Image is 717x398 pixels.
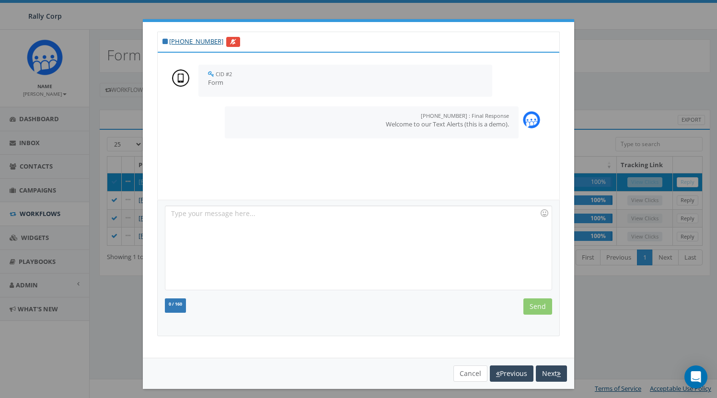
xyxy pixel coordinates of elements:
[684,365,707,388] div: Open Intercom Messenger
[421,112,509,119] small: [PHONE_NUMBER] : Final Response
[169,301,182,307] span: 0 / 160
[234,120,509,129] p: Welcome to our Text Alerts (this is a demo).
[169,37,223,45] a: [PHONE_NUMBER]
[490,365,533,382] button: Previous
[172,69,189,87] img: person-7663c4fa307d6c3c676fe4775fa3fa0625478a53031cd108274f5a685e757777.png
[523,298,552,315] input: Send
[162,38,168,45] i: This phone number is subscribed and will receive texts.
[453,365,487,382] button: Cancel
[208,78,483,87] p: Form
[536,365,567,382] button: Next
[216,70,232,78] small: CID #2
[523,111,540,128] img: Icon_1.png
